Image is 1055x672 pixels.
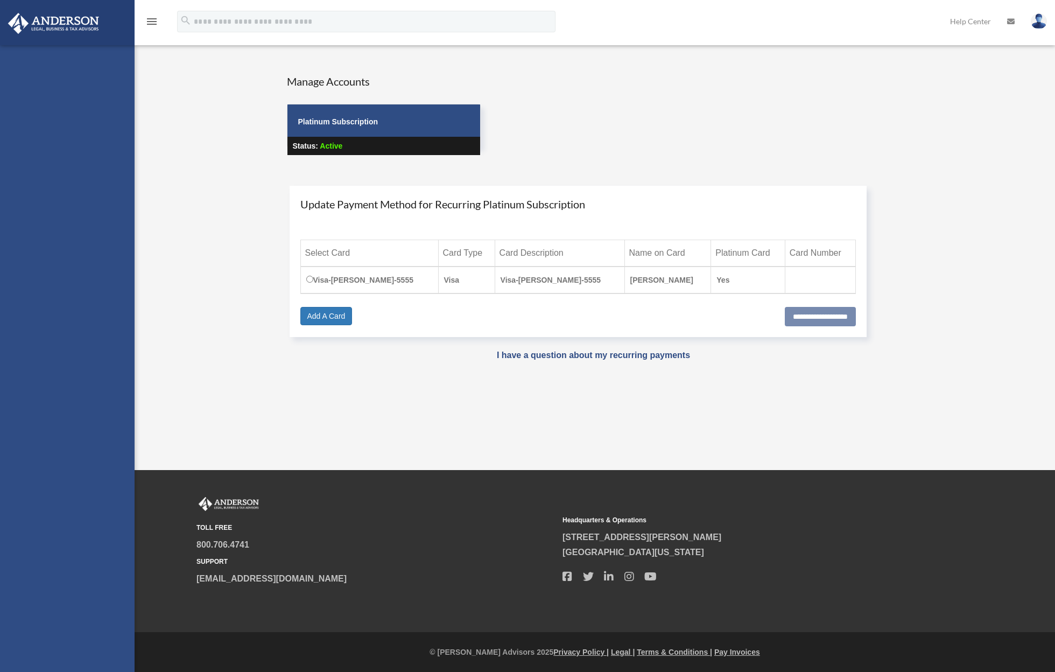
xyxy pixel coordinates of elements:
[135,646,1055,659] div: © [PERSON_NAME] Advisors 2025
[495,267,624,293] td: Visa-[PERSON_NAME]-5555
[495,240,624,267] th: Card Description
[300,307,353,325] a: Add A Card
[438,240,495,267] th: Card Type
[287,74,481,89] h4: Manage Accounts
[196,574,347,583] a: [EMAIL_ADDRESS][DOMAIN_NAME]
[196,556,555,568] small: SUPPORT
[711,267,785,293] td: Yes
[497,351,690,360] a: I have a question about my recurring payments
[298,117,378,126] strong: Platinum Subscription
[293,142,318,150] strong: Status:
[624,240,711,267] th: Name on Card
[714,648,760,656] a: Pay Invoices
[5,13,102,34] img: Anderson Advisors Platinum Portal
[196,540,249,549] a: 800.706.4741
[562,533,721,542] a: [STREET_ADDRESS][PERSON_NAME]
[711,240,785,267] th: Platinum Card
[624,267,711,293] td: [PERSON_NAME]
[300,240,438,267] th: Select Card
[553,648,609,656] a: Privacy Policy |
[320,142,342,150] span: Active
[611,648,635,656] a: Legal |
[438,267,495,293] td: Visa
[637,648,712,656] a: Terms & Conditions |
[1031,13,1047,29] img: User Pic
[180,15,192,26] i: search
[300,197,856,212] h4: Update Payment Method for Recurring Platinum Subscription
[196,522,555,534] small: TOLL FREE
[145,15,158,28] i: menu
[300,267,438,293] td: Visa-[PERSON_NAME]-5555
[562,515,921,526] small: Headquarters & Operations
[562,548,704,557] a: [GEOGRAPHIC_DATA][US_STATE]
[785,240,855,267] th: Card Number
[196,497,261,511] img: Anderson Advisors Platinum Portal
[145,19,158,28] a: menu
